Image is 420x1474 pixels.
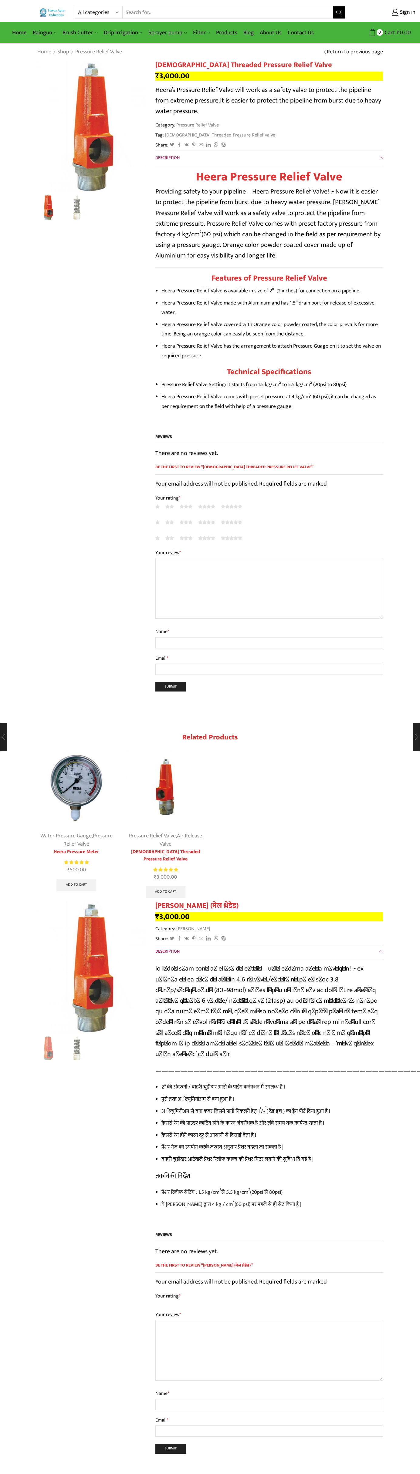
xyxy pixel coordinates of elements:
div: 1 / 2 [33,745,120,894]
label: Name [155,628,383,636]
a: 5 of 5 stars [221,503,242,510]
p: There are no reviews yet. [155,448,383,458]
span: Rated out of 5 [64,859,89,866]
span: Related products [182,731,238,743]
bdi: 500.00 [67,865,86,874]
sup: 2 [219,1186,221,1192]
span: Description [155,154,180,161]
span: Share: [155,142,168,149]
a: Sprayer pump [145,25,190,40]
img: male threaded pressure relief valve [36,194,61,220]
span: Heera Pressure Relief Valve made with Aluminum and has 1.5” drain port for release of excessive w... [161,298,374,317]
span: ₹ [397,28,400,37]
span: Heera Pressure Relief Valve has the arrangement to attach Pressure Guage on it to set the valve o... [161,342,381,360]
div: 2 / 2 [123,745,209,902]
div: Rated 5.00 out of 5 [153,867,178,873]
a: Contact Us [285,25,317,40]
sup: ” [265,1105,266,1111]
a: Blog [240,25,257,40]
a: Add to cart: “Female Threaded Pressure Relief Valve” [146,886,185,898]
nav: Breadcrumb [37,48,122,56]
a: [DEMOGRAPHIC_DATA] Threaded Pressure Relief Valve [164,132,275,139]
img: male threaded pressure relief valve [36,1036,61,1061]
span: Pressure Relief Valve Setting: It starts from 1.5 kg/cm² to 5.5 kg/cm² (20psi to 80psi) [161,380,347,389]
a: Spriing Prussure Relif Vavle [64,1036,89,1061]
a: Male-Threaded-Pressure-Relief-Valve [36,1036,61,1061]
span: Your email address will not be published. Required fields are marked [155,1277,327,1287]
sup: 1 [260,1105,261,1111]
button: Search button [333,6,345,19]
span: Be the first to review “[PERSON_NAME] (मेल थ्रेडेड)” [155,1262,383,1273]
input: Submit [155,682,186,692]
span: Heera Pressure Relief Valve comes with preset pressure at 4 kg/cm² (60 psi), it can be changed as... [161,392,376,411]
a: Home [9,25,30,40]
span: Description [155,948,180,955]
a: Water Pressure Gauge [40,831,92,840]
span: पुरी तरह अॅल्युमिनीअम से बना हुआ है l [161,1095,234,1103]
li: 1 / 2 [36,195,61,220]
a: 1 of 5 stars [155,519,160,526]
label: Your rating [155,1293,383,1300]
a: Add to cart: “Heera Pressure Meter” [56,879,96,891]
h2: Reviews [155,1232,383,1242]
img: Female threaded pressure relief valve [126,749,205,827]
a: 2 of 5 stars [165,503,174,510]
sub: 2 [263,1109,265,1115]
label: Your review [155,549,383,557]
sup: 2 [200,229,202,234]
sup: 2 [248,1186,250,1192]
h1: [DEMOGRAPHIC_DATA] Threaded Pressure Relief Valve [155,61,383,69]
span: ₹ [154,873,157,882]
li: 2 / 2 [64,1036,89,1060]
a: Pressure Relief Valve [175,121,219,129]
div: , [37,832,116,848]
li: 1 / 2 [36,1036,61,1060]
input: Submit [155,1444,186,1454]
bdi: 0.00 [397,28,411,37]
a: Drip Irrigation [101,25,145,40]
span: Heera’s Pressure Relief Valve will work as a safety valve to protect the pipeline from extreme pr... [155,84,371,106]
a: Products [213,25,240,40]
a: 0 Cart ₹0.00 [351,27,411,38]
label: Your review [155,1311,383,1319]
a: About Us [257,25,285,40]
li: 2 / 2 [64,195,89,220]
a: Filter [190,25,213,40]
div: 1 / 2 [37,61,146,192]
a: Raingun [30,25,59,40]
h1: [PERSON_NAME] (मेल थ्रेडेड) [155,901,383,910]
a: Shop [57,48,69,56]
bdi: 3,000.00 [155,910,190,923]
a: Brush Cutter [59,25,100,40]
span: Share: [155,935,168,942]
span: Heera Pressure Relief Valve covered with Orange color powder coated, the color prevails for more ... [161,320,378,338]
span: Category: [155,122,219,129]
bdi: 3,000.00 [155,70,190,82]
span: प्रैशर गेज का उपयोग करके जरुरत अनुसार प्रैशर बदला जा सकता है | [161,1143,283,1151]
a: Heera Pressure Meter [37,848,116,856]
a: 2 of 5 stars [165,519,174,526]
p: There are no reviews yet. [155,1247,383,1256]
div: Rated 5.00 out of 5 [64,859,89,866]
span: अॅल्युमिनीअम से बना कवर जिसमें पानी निकलने हेतू 1 / ( देड इंच ) का ड्रेन पोर्ट दिया हुआ है l [161,1107,330,1116]
span: केसरी रंग की पाउडर कोटिंग होने के कारन जंगरोधक है और लंबे समय तक कार्यरत रहता है l [161,1119,324,1127]
a: 4 of 5 stars [198,519,215,526]
span: Providing safety to your pipeline – Heera Pressure Relief Valve! :- Now it is easier to protect t... [155,186,381,261]
span: 2” की अंदरुनी / बाहरी चुडीदार आटो के पाईप कनेक्शन मे उपलब्ध है l [161,1082,285,1091]
span: ₹ [67,865,70,874]
a: 3 of 5 stars [180,535,192,541]
span: 0 [377,29,383,35]
a: [DEMOGRAPHIC_DATA] Threaded Pressure Relief Valve [126,848,205,863]
span: Category: [155,925,210,932]
span: ₹ [155,70,159,82]
a: Description [155,944,383,959]
a: Pressure Relief Valve [75,48,122,56]
label: Email [155,655,383,662]
a: 4 of 5 stars [198,503,215,510]
a: Return to previous page [327,48,383,56]
a: Home [37,48,52,56]
a: 1 of 5 stars [155,503,160,510]
span: Be the first to review “[DEMOGRAPHIC_DATA] Threaded Pressure Relief Valve” [155,464,383,475]
span: Rated out of 5 [153,867,178,873]
span: Heera Pressure Relief Valve is available in size of 2” (2 inches) for connection on a pipeline. [161,286,361,295]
